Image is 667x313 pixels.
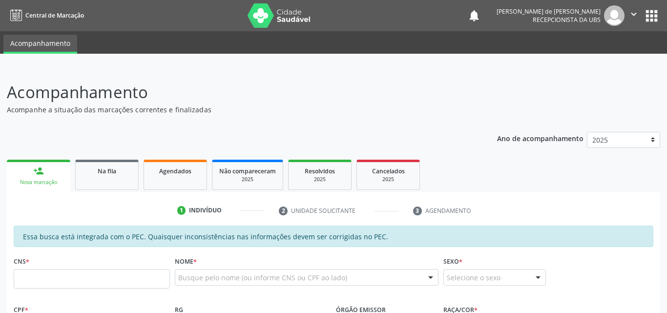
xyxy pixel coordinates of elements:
span: Recepcionista da UBS [533,16,601,24]
div: 2025 [364,176,413,183]
a: Central de Marcação [7,7,84,23]
a: Acompanhamento [3,35,77,54]
label: CNS [14,254,29,269]
div: 2025 [219,176,276,183]
span: Agendados [159,167,191,175]
span: Selecione o sexo [447,272,500,283]
span: Não compareceram [219,167,276,175]
p: Acompanhamento [7,80,464,104]
img: img [604,5,625,26]
div: 1 [177,206,186,215]
label: Sexo [443,254,462,269]
span: Resolvidos [305,167,335,175]
div: Indivíduo [189,206,222,215]
span: Na fila [98,167,116,175]
p: Ano de acompanhamento [497,132,584,144]
button: apps [643,7,660,24]
span: Cancelados [372,167,405,175]
button:  [625,5,643,26]
div: Essa busca está integrada com o PEC. Quaisquer inconsistências nas informações devem ser corrigid... [14,226,653,247]
label: Nome [175,254,197,269]
p: Acompanhe a situação das marcações correntes e finalizadas [7,104,464,115]
div: 2025 [295,176,344,183]
div: person_add [33,166,44,176]
i:  [628,9,639,20]
button: notifications [467,9,481,22]
span: Busque pelo nome (ou informe CNS ou CPF ao lado) [178,272,347,283]
div: Nova marcação [14,179,63,186]
div: [PERSON_NAME] de [PERSON_NAME] [497,7,601,16]
span: Central de Marcação [25,11,84,20]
